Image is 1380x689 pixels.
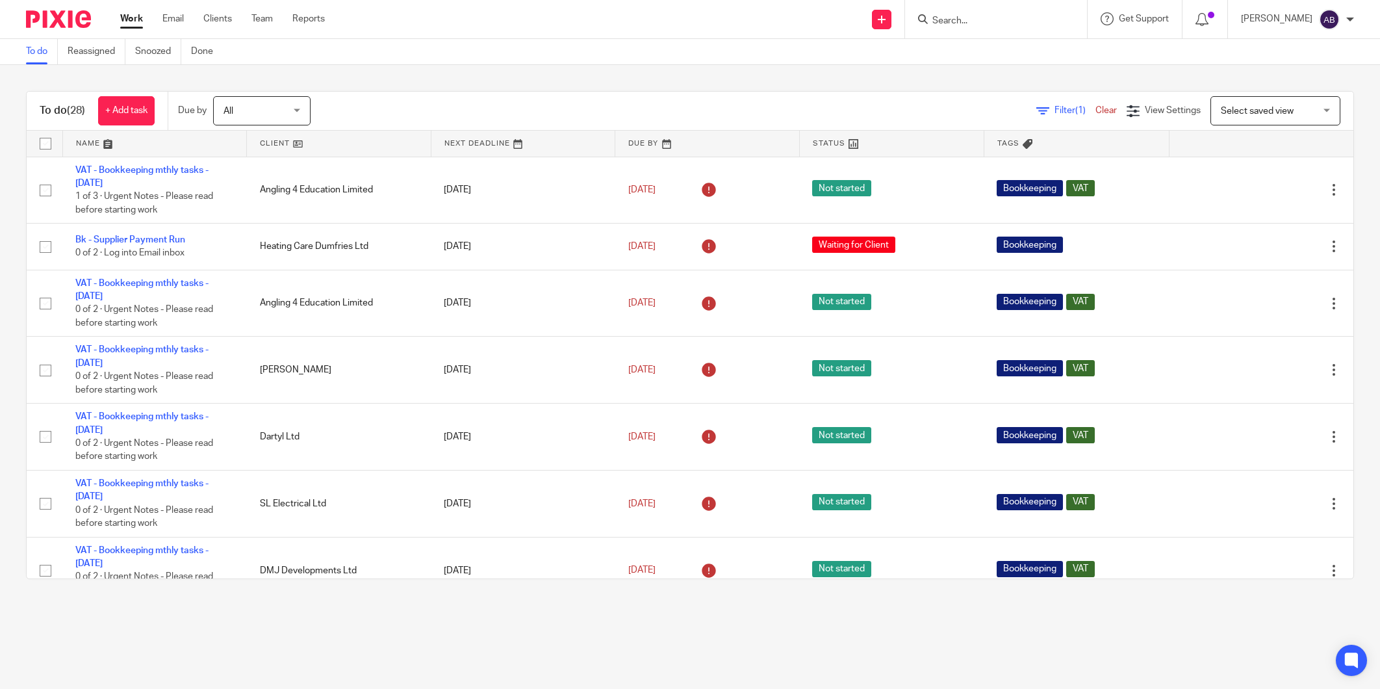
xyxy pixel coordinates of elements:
[224,107,233,116] span: All
[1066,294,1095,310] span: VAT
[26,10,91,28] img: Pixie
[628,499,656,508] span: [DATE]
[75,439,213,461] span: 0 of 2 · Urgent Notes - Please read before starting work
[75,479,209,501] a: VAT - Bookkeeping mthly tasks - [DATE]
[997,294,1063,310] span: Bookkeeping
[120,12,143,25] a: Work
[812,360,871,376] span: Not started
[75,506,213,528] span: 0 of 2 · Urgent Notes - Please read before starting work
[1066,360,1095,376] span: VAT
[75,573,213,595] span: 0 of 2 · Urgent Notes - Please read before starting work
[75,279,209,301] a: VAT - Bookkeeping mthly tasks - [DATE]
[812,294,871,310] span: Not started
[247,471,431,538] td: SL Electrical Ltd
[1319,9,1340,30] img: svg%3E
[997,180,1063,196] span: Bookkeeping
[247,157,431,224] td: Angling 4 Education Limited
[1095,106,1117,115] a: Clear
[431,404,615,471] td: [DATE]
[191,39,223,64] a: Done
[75,235,185,244] a: Bk - Supplier Payment Run
[98,96,155,125] a: + Add task
[247,224,431,270] td: Heating Care Dumfries Ltd
[1066,494,1095,510] span: VAT
[628,298,656,307] span: [DATE]
[26,39,58,64] a: To do
[628,566,656,575] span: [DATE]
[1066,180,1095,196] span: VAT
[812,237,895,253] span: Waiting for Client
[997,360,1063,376] span: Bookkeeping
[247,404,431,471] td: Dartyl Ltd
[1075,106,1086,115] span: (1)
[812,561,871,577] span: Not started
[68,39,125,64] a: Reassigned
[1221,107,1294,116] span: Select saved view
[251,12,273,25] a: Team
[75,345,209,367] a: VAT - Bookkeeping mthly tasks - [DATE]
[628,242,656,251] span: [DATE]
[162,12,184,25] a: Email
[997,140,1019,147] span: Tags
[431,157,615,224] td: [DATE]
[431,224,615,270] td: [DATE]
[628,185,656,194] span: [DATE]
[203,12,232,25] a: Clients
[75,192,213,214] span: 1 of 3 · Urgent Notes - Please read before starting work
[628,365,656,374] span: [DATE]
[931,16,1048,27] input: Search
[247,270,431,337] td: Angling 4 Education Limited
[1241,12,1312,25] p: [PERSON_NAME]
[431,471,615,538] td: [DATE]
[40,104,85,118] h1: To do
[292,12,325,25] a: Reports
[1066,561,1095,577] span: VAT
[1145,106,1201,115] span: View Settings
[628,432,656,441] span: [DATE]
[75,249,185,258] span: 0 of 2 · Log into Email inbox
[67,105,85,116] span: (28)
[997,237,1063,253] span: Bookkeeping
[75,412,209,434] a: VAT - Bookkeeping mthly tasks - [DATE]
[812,427,871,443] span: Not started
[178,104,207,117] p: Due by
[997,494,1063,510] span: Bookkeeping
[135,39,181,64] a: Snoozed
[75,166,209,188] a: VAT - Bookkeeping mthly tasks - [DATE]
[75,305,213,328] span: 0 of 2 · Urgent Notes - Please read before starting work
[812,494,871,510] span: Not started
[997,561,1063,577] span: Bookkeeping
[812,180,871,196] span: Not started
[1054,106,1095,115] span: Filter
[247,337,431,404] td: [PERSON_NAME]
[1066,427,1095,443] span: VAT
[75,546,209,568] a: VAT - Bookkeeping mthly tasks - [DATE]
[431,537,615,604] td: [DATE]
[1119,14,1169,23] span: Get Support
[997,427,1063,443] span: Bookkeeping
[431,270,615,337] td: [DATE]
[431,337,615,404] td: [DATE]
[247,537,431,604] td: DMJ Developments Ltd
[75,372,213,395] span: 0 of 2 · Urgent Notes - Please read before starting work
